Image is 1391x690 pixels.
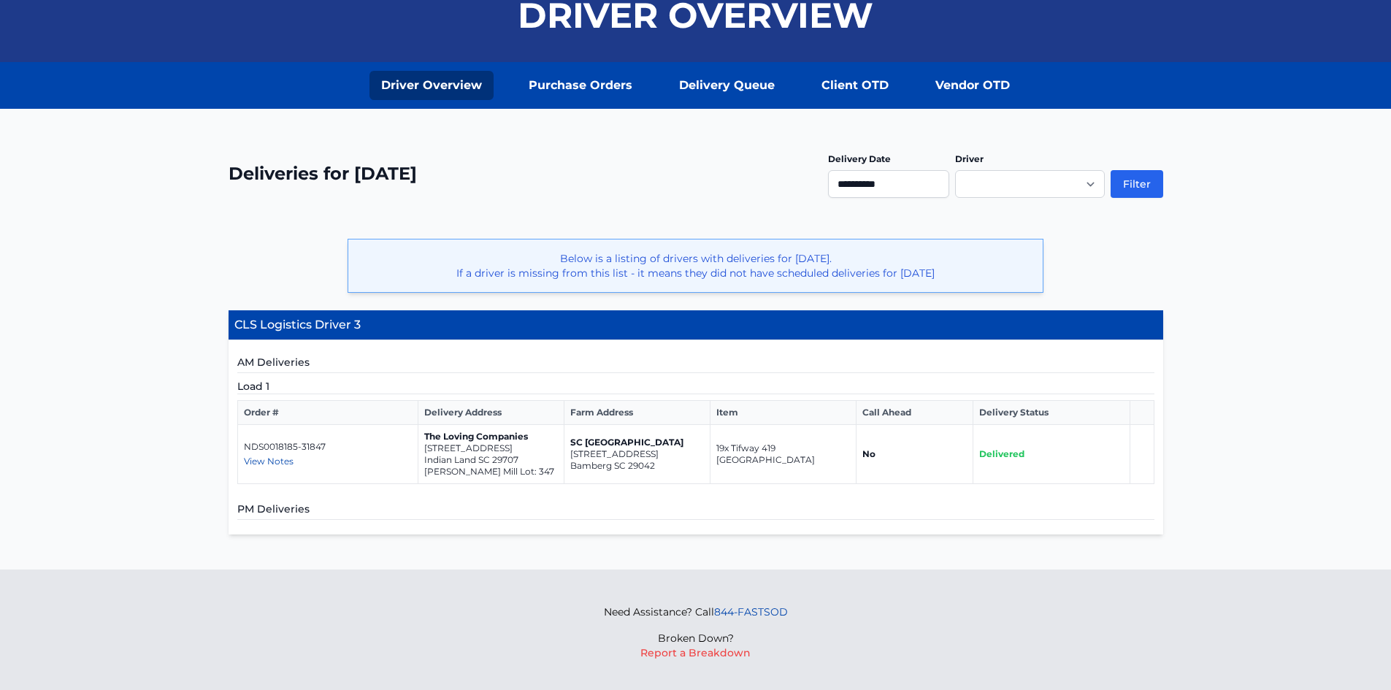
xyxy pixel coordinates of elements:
[564,401,710,425] th: Farm Address
[714,605,788,618] a: 844-FASTSOD
[570,460,704,472] p: Bamberg SC 29042
[828,153,891,164] label: Delivery Date
[424,442,558,454] p: [STREET_ADDRESS]
[237,355,1154,373] h5: AM Deliveries
[604,631,788,645] p: Broken Down?
[973,401,1130,425] th: Delivery Status
[924,71,1022,100] a: Vendor OTD
[244,456,294,467] span: View Notes
[856,401,973,425] th: Call Ahead
[244,441,412,453] p: NDS0018185-31847
[237,502,1154,520] h5: PM Deliveries
[810,71,900,100] a: Client OTD
[570,448,704,460] p: [STREET_ADDRESS]
[424,431,558,442] p: The Loving Companies
[237,401,418,425] th: Order #
[517,71,644,100] a: Purchase Orders
[1111,170,1163,198] button: Filter
[229,310,1163,340] h4: CLS Logistics Driver 3
[237,379,1154,394] h5: Load 1
[955,153,984,164] label: Driver
[418,401,564,425] th: Delivery Address
[710,425,856,484] td: 19x Tifway 419 [GEOGRAPHIC_DATA]
[424,454,558,466] p: Indian Land SC 29707
[570,437,704,448] p: SC [GEOGRAPHIC_DATA]
[424,466,558,478] p: [PERSON_NAME] Mill Lot: 347
[360,251,1031,280] p: Below is a listing of drivers with deliveries for [DATE]. If a driver is missing from this list -...
[640,645,751,660] button: Report a Breakdown
[710,401,856,425] th: Item
[862,448,875,459] strong: No
[229,162,417,185] h2: Deliveries for [DATE]
[604,605,788,619] p: Need Assistance? Call
[369,71,494,100] a: Driver Overview
[979,448,1024,459] span: Delivered
[667,71,786,100] a: Delivery Queue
